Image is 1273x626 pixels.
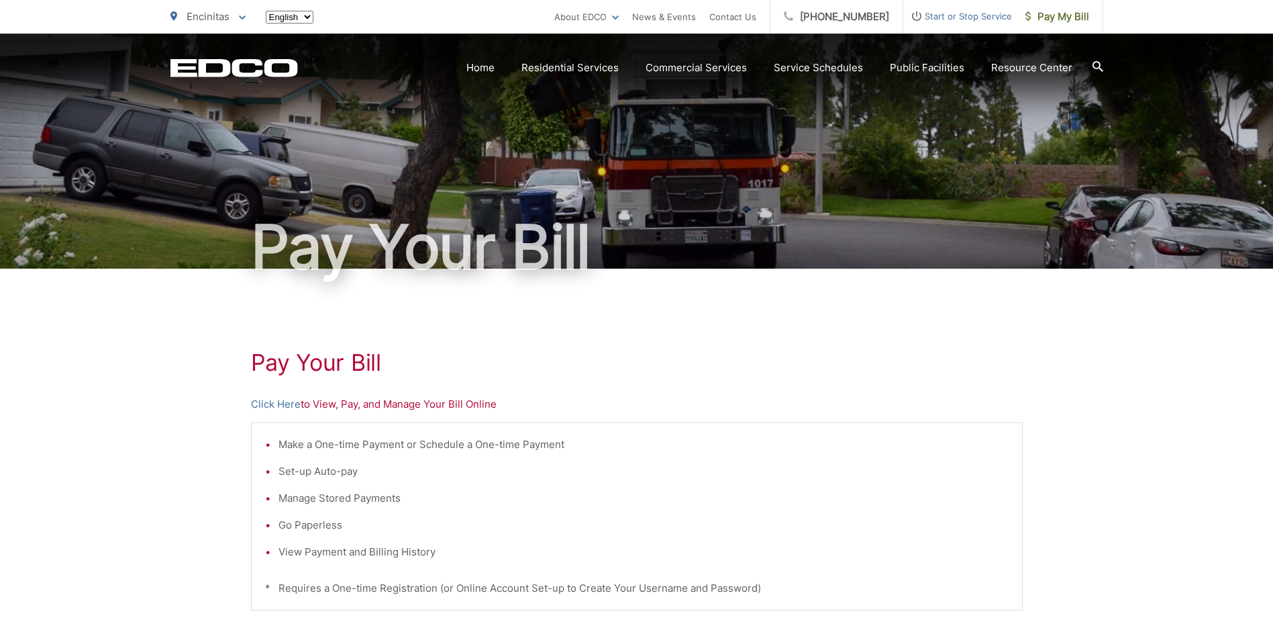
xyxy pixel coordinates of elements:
[991,60,1072,76] a: Resource Center
[187,10,230,23] span: Encinitas
[265,580,1009,596] p: * Requires a One-time Registration (or Online Account Set-up to Create Your Username and Password)
[251,396,1023,412] p: to View, Pay, and Manage Your Bill Online
[554,9,619,25] a: About EDCO
[251,396,301,412] a: Click Here
[278,517,1009,533] li: Go Paperless
[170,214,1103,281] h1: Pay Your Bill
[278,463,1009,480] li: Set-up Auto-pay
[632,9,696,25] a: News & Events
[278,544,1009,560] li: View Payment and Billing History
[251,349,1023,376] h1: Pay Your Bill
[774,60,863,76] a: Service Schedules
[278,490,1009,506] li: Manage Stored Payments
[709,9,756,25] a: Contact Us
[646,60,747,76] a: Commercial Services
[466,60,495,76] a: Home
[890,60,964,76] a: Public Facilities
[266,11,313,24] select: Select a language
[278,437,1009,453] li: Make a One-time Payment or Schedule a One-time Payment
[521,60,619,76] a: Residential Services
[1025,9,1089,25] span: Pay My Bill
[170,58,298,77] a: EDCD logo. Return to the homepage.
